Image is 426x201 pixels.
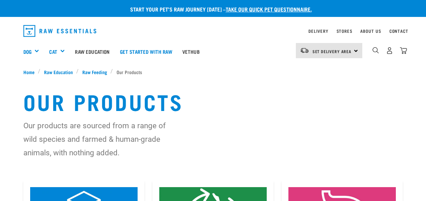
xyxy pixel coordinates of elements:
img: home-icon@2x.png [400,47,407,54]
img: Raw Essentials Logo [23,25,97,37]
span: Raw Education [44,68,73,75]
a: Cat [49,48,57,55]
a: Delivery [308,30,328,32]
p: Our products are sourced from a range of wild species and farmed & human-grade animals, with noth... [23,119,175,159]
a: Raw Education [40,68,76,75]
span: Raw Feeding [82,68,107,75]
nav: breadcrumbs [23,68,403,75]
a: Raw Feeding [79,68,110,75]
h1: Our Products [23,89,403,113]
a: take our quick pet questionnaire. [226,7,312,10]
a: Contact [389,30,408,32]
a: Vethub [177,38,205,65]
img: user.png [386,47,393,54]
a: Dog [23,48,32,55]
span: Home [23,68,35,75]
span: Set Delivery Area [312,50,352,52]
a: Stores [337,30,352,32]
nav: dropdown navigation [18,22,408,40]
a: Raw Education [70,38,115,65]
a: Get started with Raw [115,38,177,65]
a: Home [23,68,38,75]
img: home-icon-1@2x.png [372,47,379,53]
a: About Us [360,30,381,32]
img: van-moving.png [300,47,309,53]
